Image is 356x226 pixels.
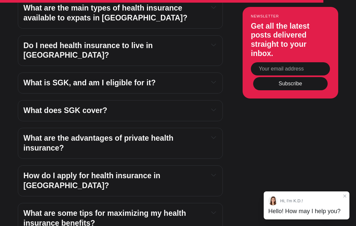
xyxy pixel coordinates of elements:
[23,78,156,87] span: What is SGK, and am I eligible for it?
[23,134,175,152] span: What are the advantages of private health insurance?
[253,77,328,90] button: Subscribe
[210,78,217,86] button: Expand toggle to read content
[251,62,330,75] input: Your email address
[210,3,217,11] button: Expand toggle to read content
[210,133,217,141] button: Expand toggle to read content
[23,41,155,60] span: Do I need health insurance to live in [GEOGRAPHIC_DATA]?
[251,22,330,58] h3: Get all the latest posts delivered straight to your inbox.
[210,209,217,216] button: Expand toggle to read content
[210,106,217,114] button: Expand toggle to read content
[210,171,217,179] button: Expand toggle to read content
[280,198,303,203] jdiv: Hi, I'm K.D.!
[23,4,188,22] span: What are the main types of health insurance available to expats in [GEOGRAPHIC_DATA]?
[23,171,163,190] span: How do I apply for health insurance in [GEOGRAPHIC_DATA]?
[210,41,217,49] button: Expand toggle to read content
[268,208,341,215] jdiv: Hello! How may I help you?
[23,106,107,115] span: What does SGK cover?
[251,14,330,18] small: Newsletter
